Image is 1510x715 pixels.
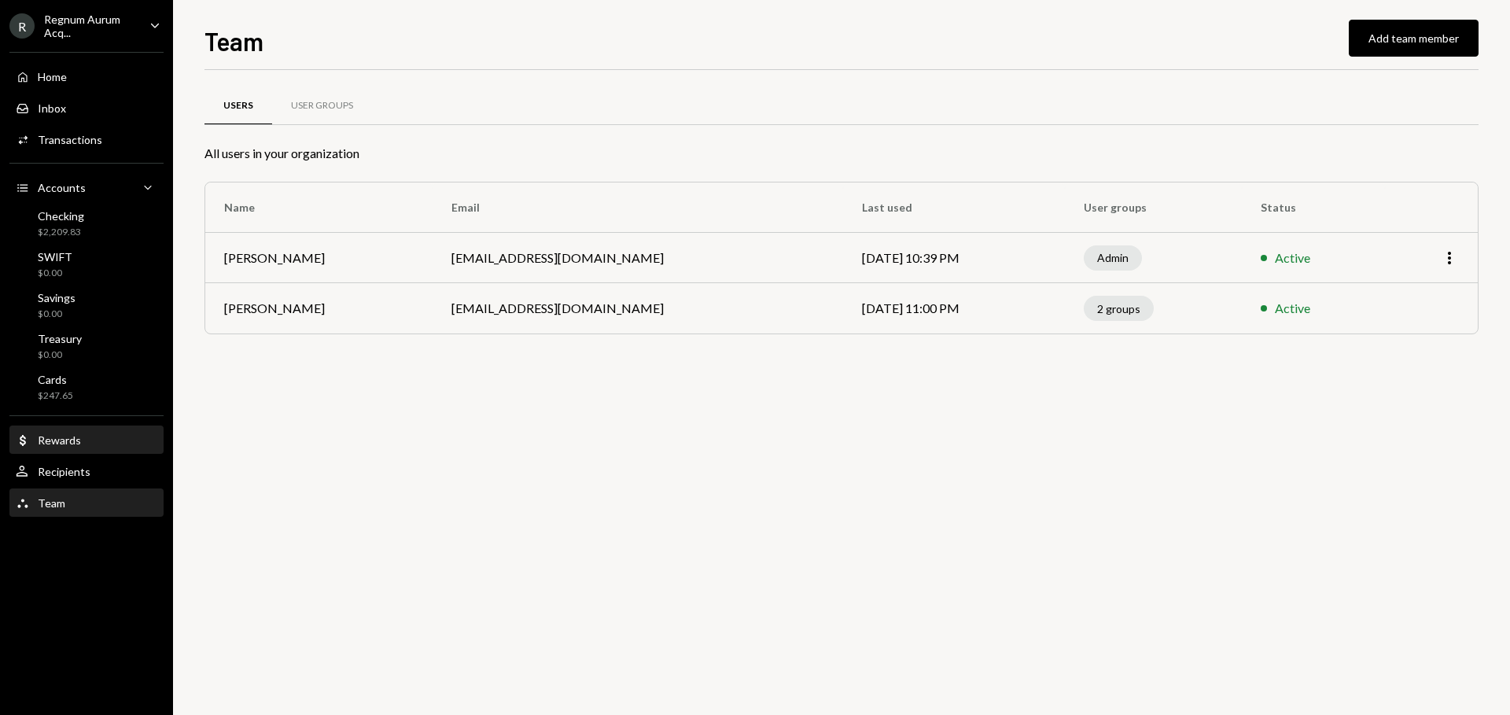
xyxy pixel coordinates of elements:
[433,233,843,283] td: [EMAIL_ADDRESS][DOMAIN_NAME]
[38,389,73,403] div: $247.65
[205,283,433,334] td: [PERSON_NAME]
[9,125,164,153] a: Transactions
[1242,182,1385,233] th: Status
[9,457,164,485] a: Recipients
[291,99,353,112] div: User Groups
[205,233,433,283] td: [PERSON_NAME]
[38,465,90,478] div: Recipients
[9,286,164,324] a: Savings$0.00
[38,226,84,239] div: $2,209.83
[38,133,102,146] div: Transactions
[1065,182,1242,233] th: User groups
[1084,296,1154,321] div: 2 groups
[843,233,1065,283] td: [DATE] 10:39 PM
[433,283,843,334] td: [EMAIL_ADDRESS][DOMAIN_NAME]
[1084,245,1142,271] div: Admin
[38,496,65,510] div: Team
[38,291,75,304] div: Savings
[9,368,164,406] a: Cards$247.65
[433,182,843,233] th: Email
[38,348,82,362] div: $0.00
[272,86,372,126] a: User Groups
[38,101,66,115] div: Inbox
[38,250,72,264] div: SWIFT
[1275,249,1310,267] div: Active
[9,62,164,90] a: Home
[204,144,1479,163] div: All users in your organization
[843,182,1065,233] th: Last used
[9,13,35,39] div: R
[205,182,433,233] th: Name
[38,181,86,194] div: Accounts
[44,13,137,39] div: Regnum Aurum Acq...
[38,332,82,345] div: Treasury
[9,94,164,122] a: Inbox
[9,173,164,201] a: Accounts
[843,283,1065,334] td: [DATE] 11:00 PM
[9,426,164,454] a: Rewards
[9,245,164,283] a: SWIFT$0.00
[38,433,81,447] div: Rewards
[1349,20,1479,57] button: Add team member
[1275,299,1310,318] div: Active
[9,327,164,365] a: Treasury$0.00
[38,373,73,386] div: Cards
[204,25,263,57] h1: Team
[9,488,164,517] a: Team
[223,99,253,112] div: Users
[38,70,67,83] div: Home
[38,209,84,223] div: Checking
[9,205,164,242] a: Checking$2,209.83
[38,267,72,280] div: $0.00
[38,308,75,321] div: $0.00
[204,86,272,126] a: Users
